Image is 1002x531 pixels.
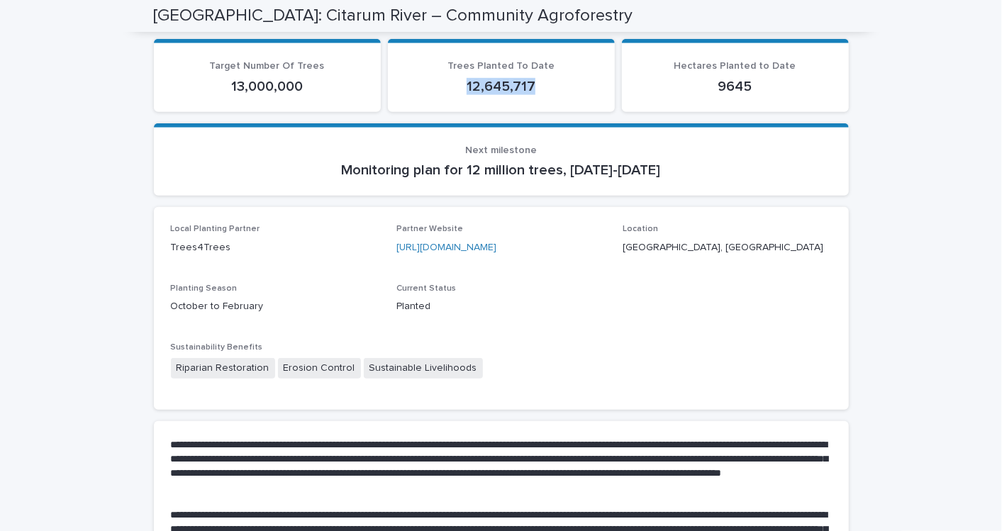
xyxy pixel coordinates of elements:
span: Location [623,225,658,233]
span: Sustainability Benefits [171,343,263,352]
p: October to February [171,299,380,314]
span: Next milestone [465,145,537,155]
span: Partner Website [396,225,463,233]
p: Planted [396,299,606,314]
h2: [GEOGRAPHIC_DATA]: Citarum River – Community Agroforestry [154,6,633,26]
span: Trees Planted To Date [447,61,555,71]
p: 12,645,717 [405,78,598,95]
p: 9645 [639,78,832,95]
a: [URL][DOMAIN_NAME] [396,242,496,252]
span: Erosion Control [278,358,361,379]
span: Sustainable Livelihoods [364,358,483,379]
span: Riparian Restoration [171,358,275,379]
p: 13,000,000 [171,78,364,95]
span: Hectares Planted to Date [674,61,796,71]
p: Trees4Trees [171,240,380,255]
span: Local Planting Partner [171,225,260,233]
span: Planting Season [171,284,238,293]
span: Target Number Of Trees [210,61,325,71]
span: Current Status [396,284,456,293]
p: Monitoring plan for 12 million trees, [DATE]-[DATE] [171,162,832,179]
p: [GEOGRAPHIC_DATA], [GEOGRAPHIC_DATA] [623,240,832,255]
